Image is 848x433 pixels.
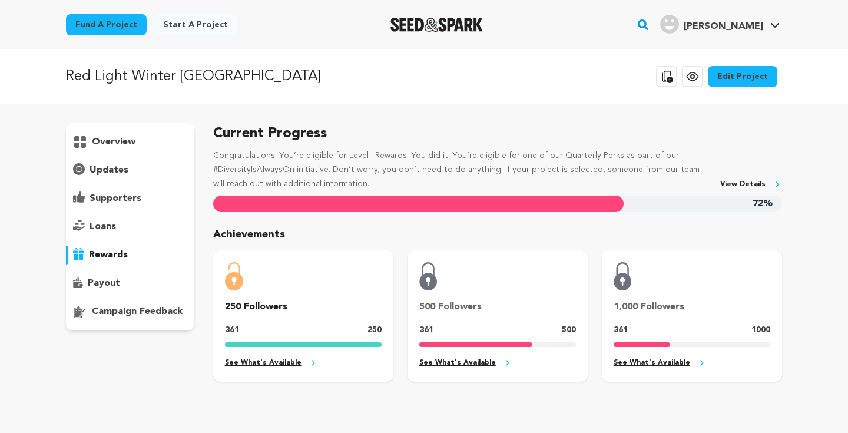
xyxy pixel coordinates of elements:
[660,15,763,34] div: Ramon S.'s Profile
[66,133,194,151] button: overview
[90,220,116,234] p: loans
[419,300,576,314] p: 500 Followers
[419,323,433,338] p: 361
[225,300,382,314] p: 250 Followers
[614,356,770,370] a: See What's Available
[66,302,194,321] button: campaign feedback
[88,276,120,290] p: payout
[154,14,237,35] a: Start a project
[658,12,782,34] a: Ramon S.'s Profile
[708,66,777,87] a: Edit Project
[225,323,239,338] p: 361
[66,14,147,35] a: Fund a project
[213,123,782,144] h5: Current Progress
[90,191,141,206] p: supporters
[419,356,576,370] a: See What's Available
[225,356,382,370] a: See What's Available
[66,274,194,293] button: payout
[720,178,782,191] a: View Details
[390,18,483,32] img: Seed&Spark Logo Dark Mode
[90,163,128,177] p: updates
[562,323,576,338] p: 500
[367,323,382,338] p: 250
[66,246,194,265] button: rewards
[753,196,773,213] span: 72%
[213,149,711,191] p: Congratulations! You’re eligible for Level I Rewards. You did it! You’re eligible for one of our ...
[684,22,763,31] span: [PERSON_NAME]
[614,300,770,314] p: 1,000 Followers
[66,161,194,180] button: updates
[658,12,782,37] span: Ramon S.'s Profile
[66,217,194,236] button: loans
[751,323,770,338] p: 1000
[92,305,183,319] p: campaign feedback
[92,135,135,149] p: overview
[89,248,128,262] p: rewards
[66,66,321,87] p: Red Light Winter [GEOGRAPHIC_DATA]
[614,323,628,338] p: 361
[390,18,483,32] a: Seed&Spark Homepage
[213,226,782,243] p: Achievements
[66,189,194,208] button: supporters
[660,15,679,34] img: user.png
